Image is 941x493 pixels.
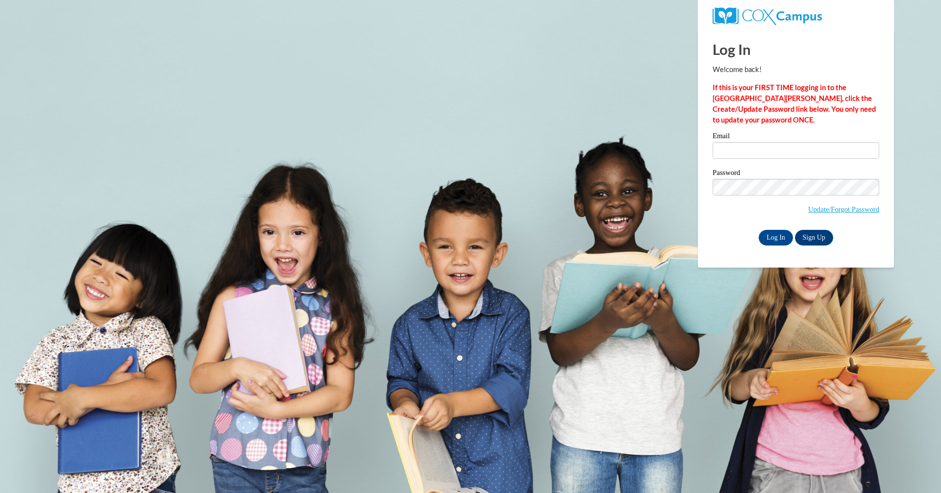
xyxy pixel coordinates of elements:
[713,64,879,75] p: Welcome back!
[795,230,833,246] a: Sign Up
[713,7,822,25] img: COX Campus
[713,11,822,20] a: COX Campus
[713,169,879,179] label: Password
[713,39,879,59] h1: Log In
[808,205,879,213] a: Update/Forgot Password
[759,230,793,246] input: Log In
[713,132,879,142] label: Email
[713,83,876,124] strong: If this is your FIRST TIME logging in to the [GEOGRAPHIC_DATA][PERSON_NAME], click the Create/Upd...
